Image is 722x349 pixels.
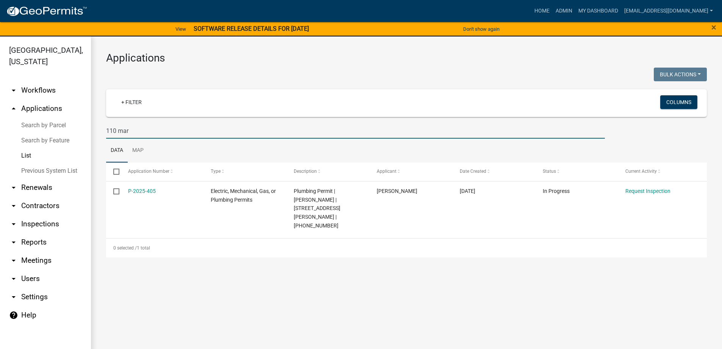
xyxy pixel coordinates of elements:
i: arrow_drop_down [9,256,18,265]
a: Home [531,4,553,18]
i: arrow_drop_down [9,238,18,247]
a: + Filter [115,95,148,109]
datatable-header-cell: Application Number [121,163,204,181]
a: My Dashboard [575,4,621,18]
datatable-header-cell: Applicant [370,163,453,181]
a: P-2025-405 [128,188,156,194]
datatable-header-cell: Select [106,163,121,181]
datatable-header-cell: Date Created [453,163,536,181]
i: arrow_drop_down [9,220,18,229]
span: Plumbing Permit | Katherine Weinmann | 110 MARC ALLEN DR | 109-00-00-118 [294,188,340,229]
a: Admin [553,4,575,18]
span: Electric, Mechanical, Gas, or Plumbing Permits [211,188,276,203]
span: Status [543,169,556,174]
a: [EMAIL_ADDRESS][DOMAIN_NAME] [621,4,716,18]
button: Bulk Actions [654,68,707,81]
span: Application Number [128,169,169,174]
button: Columns [660,95,697,109]
span: Date Created [460,169,486,174]
datatable-header-cell: Type [204,163,287,181]
span: 0 selected / [113,245,137,251]
i: arrow_drop_down [9,274,18,283]
button: Close [711,23,716,32]
i: arrow_drop_up [9,104,18,113]
input: Search for applications [106,123,605,139]
datatable-header-cell: Current Activity [618,163,701,181]
span: In Progress [543,188,570,194]
span: Type [211,169,221,174]
div: 1 total [106,238,707,257]
span: 08/18/2025 [460,188,475,194]
a: Data [106,139,128,163]
datatable-header-cell: Description [287,163,370,181]
a: Map [128,139,148,163]
span: Current Activity [625,169,657,174]
strong: SOFTWARE RELEASE DETAILS FOR [DATE] [194,25,309,32]
span: × [711,22,716,33]
i: arrow_drop_down [9,292,18,302]
a: Request Inspection [625,188,670,194]
i: help [9,311,18,320]
i: arrow_drop_down [9,183,18,192]
i: arrow_drop_down [9,201,18,210]
a: View [172,23,189,35]
span: Description [294,169,317,174]
i: arrow_drop_down [9,86,18,95]
button: Don't show again [460,23,503,35]
datatable-header-cell: Status [535,163,618,181]
span: Katherine Weinmann [377,188,417,194]
h3: Applications [106,52,707,65]
span: Applicant [377,169,396,174]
